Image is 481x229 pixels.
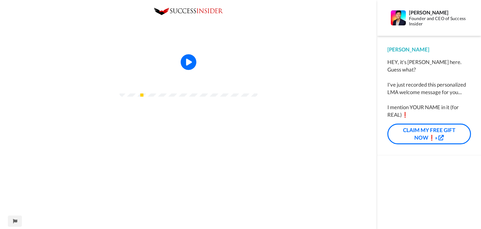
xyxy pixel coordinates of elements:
[140,81,151,88] span: 5:29
[387,124,471,145] a: CLAIM MY FREE GIFT NOW❗»
[246,82,252,88] img: Full screen
[154,8,223,15] img: 0c8b3de2-5a68-4eb7-92e8-72f868773395
[387,46,471,53] div: [PERSON_NAME]
[409,9,471,15] div: [PERSON_NAME]
[409,16,471,27] div: Founder and CEO of Success Insider
[387,58,471,119] div: HEY, it's [PERSON_NAME] here. Guess what? I've just recorded this personalized LMA welcome messag...
[391,10,406,25] img: Profile Image
[136,81,138,88] span: /
[124,81,135,88] span: 0:00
